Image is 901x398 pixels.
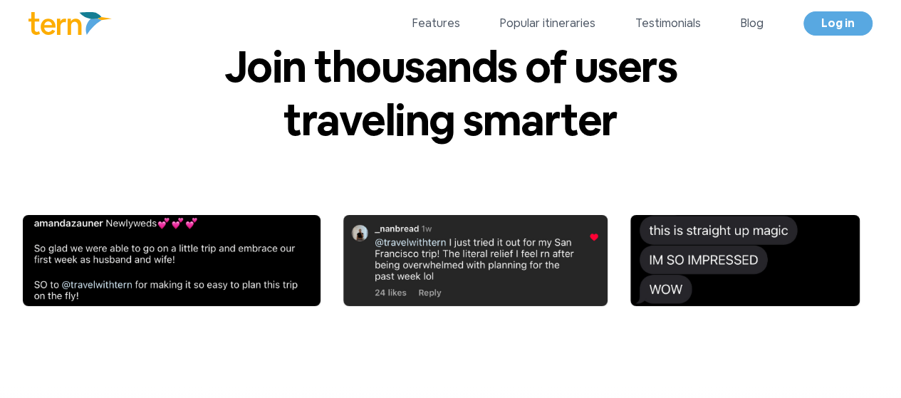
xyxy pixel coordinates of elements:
img: ... [343,215,608,306]
img: Logo [28,12,112,35]
a: Testimonials [635,15,701,32]
a: Log in [803,11,873,36]
img: ... [23,215,321,306]
img: ... [630,215,860,306]
p: Join thousands of users traveling smarter [212,40,690,147]
a: Features [412,15,460,32]
a: Blog [741,15,764,32]
a: Popular itineraries [500,15,595,32]
span: Log in [821,16,855,31]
